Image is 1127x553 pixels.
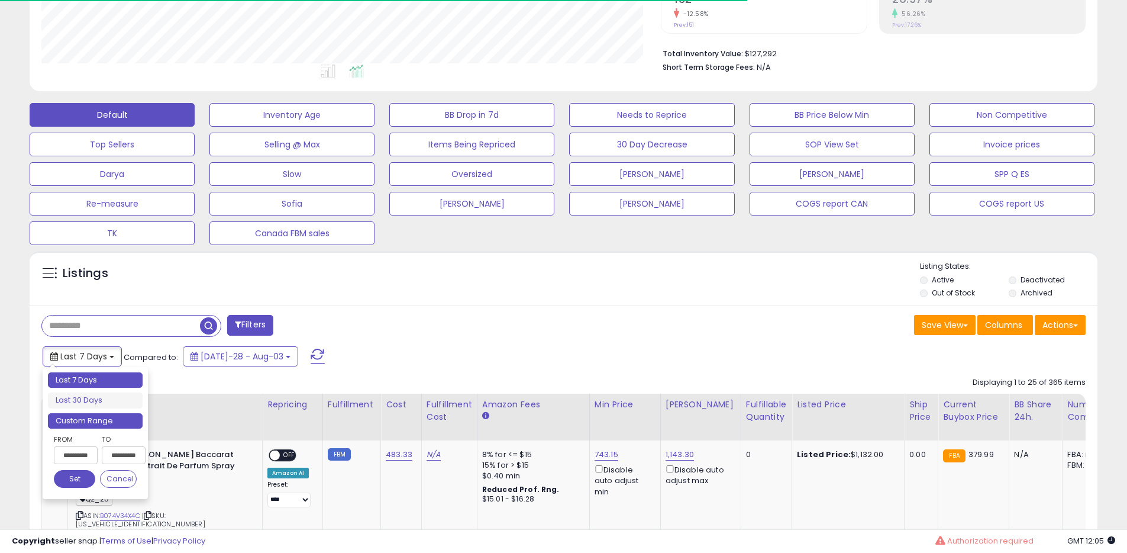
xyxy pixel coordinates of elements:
div: Preset: [267,481,314,507]
button: BB Drop in 7d [389,103,554,127]
small: -12.58% [679,9,709,18]
div: Title [73,398,257,411]
a: 483.33 [386,449,412,461]
button: Actions [1035,315,1086,335]
small: 56.26% [897,9,925,18]
b: Short Term Storage Fees: [663,62,755,72]
button: [PERSON_NAME] [750,162,915,186]
label: From [54,433,95,445]
button: Sofia [209,192,374,216]
button: SPP Q ES [929,162,1094,186]
li: Last 7 Days [48,372,143,388]
li: Last 30 Days [48,393,143,409]
div: $15.01 - $16.28 [482,494,580,504]
p: Listing States: [920,261,1097,272]
button: Inventory Age [209,103,374,127]
button: Last 7 Days [43,346,122,366]
button: Selling @ Max [209,133,374,156]
span: 379.99 [968,449,994,460]
button: Darya [30,162,195,186]
small: Prev: 17.26% [892,21,921,28]
a: N/A [427,449,441,461]
label: Out of Stock [932,288,975,298]
label: Active [932,275,954,285]
div: Ship Price [909,398,933,423]
div: Min Price [595,398,655,411]
button: [DATE]-28 - Aug-03 [183,346,298,366]
div: Listed Price [797,398,899,411]
button: Non Competitive [929,103,1094,127]
span: Columns [985,319,1022,331]
div: N/A [1014,449,1053,460]
button: [PERSON_NAME] [569,192,734,216]
span: N/A [757,62,771,73]
button: Columns [977,315,1033,335]
button: 30 Day Decrease [569,133,734,156]
label: To [102,433,137,445]
small: FBM [328,448,351,461]
button: [PERSON_NAME] [389,192,554,216]
div: Fulfillment Cost [427,398,472,423]
button: Cancel [100,470,137,488]
div: 15% for > $15 [482,460,580,471]
span: | SKU: [US_VEHICLE_IDENTIFICATION_NUMBER] [76,511,205,529]
li: $127,292 [663,46,1077,60]
div: 8% for <= $15 [482,449,580,460]
a: Terms of Use [101,535,151,546]
strong: Copyright [12,535,55,546]
button: Items Being Repriced [389,133,554,156]
button: Invoice prices [929,133,1094,156]
div: Disable auto adjust min [595,463,651,497]
div: Amazon Fees [482,398,585,411]
button: [PERSON_NAME] [569,162,734,186]
span: Compared to: [124,352,178,363]
li: Custom Range [48,413,143,429]
button: BB Price Below Min [750,103,915,127]
div: Current Buybox Price [943,398,1004,423]
div: 0 [746,449,783,460]
div: Amazon AI [267,468,309,478]
div: Displaying 1 to 25 of 365 items [973,377,1086,388]
button: Needs to Reprice [569,103,734,127]
span: 2025-08-11 12:05 GMT [1067,535,1115,546]
b: Total Inventory Value: [663,49,743,59]
button: Top Sellers [30,133,195,156]
label: Archived [1021,288,1052,298]
button: COGS report CAN [750,192,915,216]
div: [PERSON_NAME] [666,398,736,411]
a: 1,143.30 [666,449,694,461]
button: Canada FBM sales [209,221,374,245]
div: Num of Comp. [1067,398,1110,423]
a: 743.15 [595,449,618,461]
div: FBA: n/a [1067,449,1106,460]
div: Repricing [267,398,318,411]
div: Cost [386,398,416,411]
button: Oversized [389,162,554,186]
button: SOP View Set [750,133,915,156]
div: seller snap | | [12,536,205,547]
a: B074V34X4C [100,511,140,521]
div: Fulfillment [328,398,376,411]
button: Re-measure [30,192,195,216]
small: FBA [943,449,965,462]
small: Amazon Fees. [482,411,489,422]
div: FBM: n/a [1067,460,1106,471]
span: [DATE]-28 - Aug-03 [201,351,283,362]
div: Fulfillable Quantity [746,398,787,423]
button: Save View [914,315,976,335]
button: COGS report US [929,192,1094,216]
span: OFF [280,451,299,461]
button: Set [54,470,95,488]
button: Slow [209,162,374,186]
h5: Listings [63,265,108,282]
b: Reduced Prof. Rng. [482,484,560,494]
b: Listed Price: [797,449,851,460]
b: Maison [PERSON_NAME] Baccarat Rouge 540 Extrait De Parfum Spray Unisex 2.4 oz [94,449,238,486]
small: Prev: 151 [674,21,694,28]
label: Deactivated [1021,275,1065,285]
button: Default [30,103,195,127]
div: $0.40 min [482,471,580,481]
button: Filters [227,315,273,336]
div: Disable auto adjust max [666,463,732,486]
span: Last 7 Days [60,351,107,362]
